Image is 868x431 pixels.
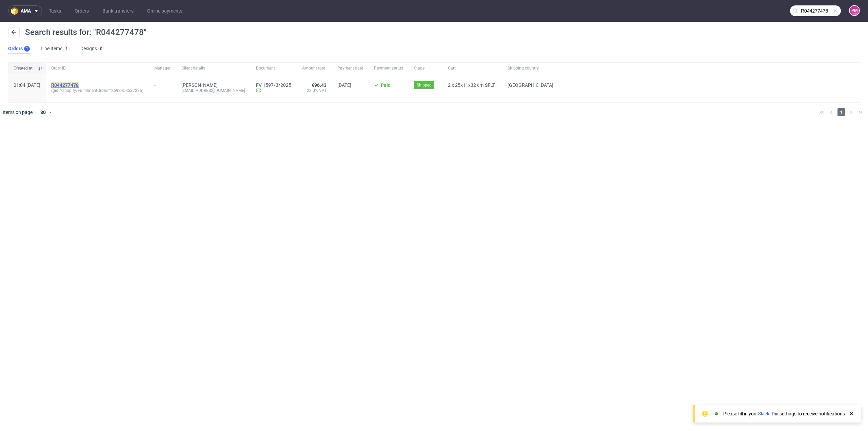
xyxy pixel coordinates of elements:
span: Paid [381,82,391,88]
span: Shipped [417,82,432,88]
a: Bank transfers [98,5,138,16]
span: Payment status [374,65,403,71]
div: 1 [65,46,68,51]
span: Search results for: "R044277478" [25,27,146,37]
span: Amount total [302,65,327,71]
mark: R044277478 [51,82,79,88]
a: SFLT [484,82,497,88]
a: R044277478 [51,82,80,88]
a: Orders [71,5,93,16]
a: Designs0 [80,43,104,54]
span: Stage [414,65,437,71]
span: ama [21,8,31,13]
div: Please fill in your in settings to receive notifications [723,410,845,417]
span: [GEOGRAPHIC_DATA] [508,82,553,88]
span: 1 [837,108,845,116]
span: Document [256,65,291,71]
span: Items on page: [3,109,34,116]
div: 0 [100,46,102,51]
div: 1 [26,46,28,51]
a: Orders1 [8,43,30,54]
button: ama [8,5,42,16]
span: (gid://shopify/FulfillmentOrder/12692458537286) [51,88,143,93]
span: Created at [14,65,35,71]
span: Payment date [337,65,363,71]
span: Order ID [51,65,143,71]
span: Cart [448,65,497,71]
span: 25x11x32 cm [455,82,484,88]
a: Slack ID [758,411,775,416]
a: Line Items1 [41,43,70,54]
figcaption: PM [850,6,859,15]
span: Manager [154,65,171,71]
span: €96.43 [312,82,327,88]
img: Slack [713,410,720,417]
img: logo [11,7,21,15]
span: 23.0% VAT [302,88,327,93]
a: FV 1597/3/2025 [256,82,291,88]
div: - [154,80,171,88]
div: x [448,82,497,88]
a: Tasks [45,5,65,16]
span: [DATE] [337,82,351,88]
span: Client details [181,65,245,71]
a: Online payments [143,5,186,16]
span: Shipping country [508,65,553,71]
div: [EMAIL_ADDRESS][DOMAIN_NAME] [181,88,245,93]
span: 2 [448,82,451,88]
div: 30 [36,107,48,117]
span: 01:04 [DATE] [14,82,40,88]
a: [PERSON_NAME] [181,82,218,88]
